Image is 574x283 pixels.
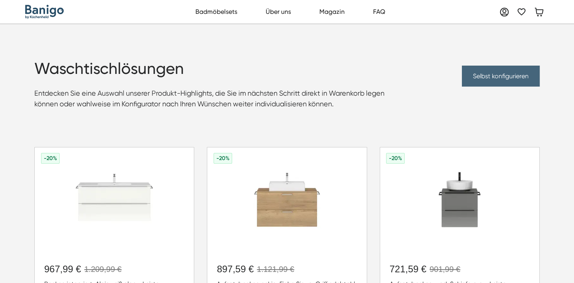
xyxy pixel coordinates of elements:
[34,59,401,78] h1: Waschtischlösungen
[217,262,253,276] div: 897,59 €
[430,263,460,275] div: 901,99 €
[216,154,229,162] div: -20%
[44,262,81,276] div: 967,99 €
[84,263,122,275] div: 1.209,99 €
[257,263,295,275] div: 1.121,99 €
[315,4,349,20] a: Magazin
[369,4,390,20] a: FAQ
[261,4,295,20] a: Über uns
[390,262,426,276] div: 721,59 €
[34,88,401,109] p: Entdecken Sie eine Auswahl unserer Produkt-Highlights, die Sie im nächsten Schritt direkt in Ware...
[389,154,402,162] div: -20%
[25,5,64,19] a: home
[462,66,540,87] a: Selbst konfigurieren
[44,154,57,162] div: -20%
[191,4,242,20] a: Badmöbelsets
